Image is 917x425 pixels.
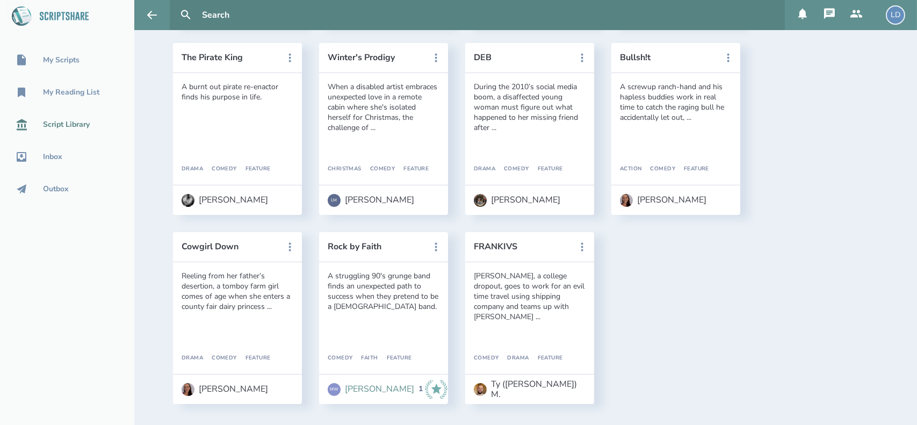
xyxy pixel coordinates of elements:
[237,166,271,172] div: Feature
[474,242,571,251] button: FRANKIVS
[378,355,412,362] div: Feature
[620,166,642,172] div: Action
[182,271,293,312] div: Reeling from her father’s desertion, a tomboy farm girl comes of age when she enters a county fai...
[328,53,424,62] button: Winter's Prodigy
[237,355,271,362] div: Feature
[620,194,633,207] img: user_1644698712-crop.jpg
[43,88,99,97] div: My Reading List
[328,383,341,396] div: MW
[418,380,447,399] div: 1 Industry Recommends
[182,189,268,212] a: [PERSON_NAME]
[495,166,529,172] div: Comedy
[474,166,495,172] div: Drama
[182,82,293,102] div: A burnt out pirate re-enactor finds his purpose in life.
[362,166,395,172] div: Comedy
[620,189,706,212] a: [PERSON_NAME]
[529,166,563,172] div: Feature
[499,355,529,362] div: Drama
[182,355,203,362] div: Drama
[395,166,429,172] div: Feature
[182,166,203,172] div: Drama
[474,378,586,401] a: Ty ([PERSON_NAME]) M.
[182,378,268,401] a: [PERSON_NAME]
[199,195,268,205] div: [PERSON_NAME]
[43,120,90,129] div: Script Library
[43,185,69,193] div: Outbox
[418,385,423,393] div: 1
[199,384,268,394] div: [PERSON_NAME]
[474,194,487,207] img: user_1684950674-crop.jpg
[328,378,414,401] a: MW[PERSON_NAME]
[474,53,571,62] button: DEB
[328,355,353,362] div: Comedy
[328,189,414,212] a: LM[PERSON_NAME]
[474,82,586,133] div: During the 2010’s social media boom, a disaffected young woman must figure out what happened to h...
[474,355,499,362] div: Comedy
[328,166,362,172] div: Christmas
[203,166,237,172] div: Comedy
[474,189,560,212] a: [PERSON_NAME]
[474,383,487,396] img: user_1697585258-crop.jpg
[637,195,706,205] div: [PERSON_NAME]
[642,166,676,172] div: Comedy
[182,53,278,62] button: The Pirate King
[328,194,341,207] div: LM
[43,153,62,161] div: Inbox
[328,82,439,133] div: When a disabled artist embraces unexpected love in a remote cabin where she's isolated herself fo...
[328,271,439,312] div: A struggling 90's grunge band finds an unexpected path to success when they pretend to be a [DEMO...
[345,384,414,394] div: [PERSON_NAME]
[203,355,237,362] div: Comedy
[675,166,709,172] div: Feature
[529,355,563,362] div: Feature
[491,195,560,205] div: [PERSON_NAME]
[886,5,905,25] div: LD
[353,355,378,362] div: Faith
[620,53,717,62] button: Bullsh!t
[328,242,424,251] button: Rock by Faith
[491,379,586,399] div: Ty ([PERSON_NAME]) M.
[182,194,194,207] img: user_1631728794-crop.jpg
[182,383,194,396] img: user_1644698712-crop.jpg
[474,271,586,322] div: [PERSON_NAME], a college dropout, goes to work for an evil time travel using shipping company and...
[345,195,414,205] div: [PERSON_NAME]
[182,242,278,251] button: Cowgirl Down
[620,82,732,123] div: A screwup ranch-hand and his hapless buddies work in real time to catch the raging bull he accide...
[43,56,80,64] div: My Scripts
